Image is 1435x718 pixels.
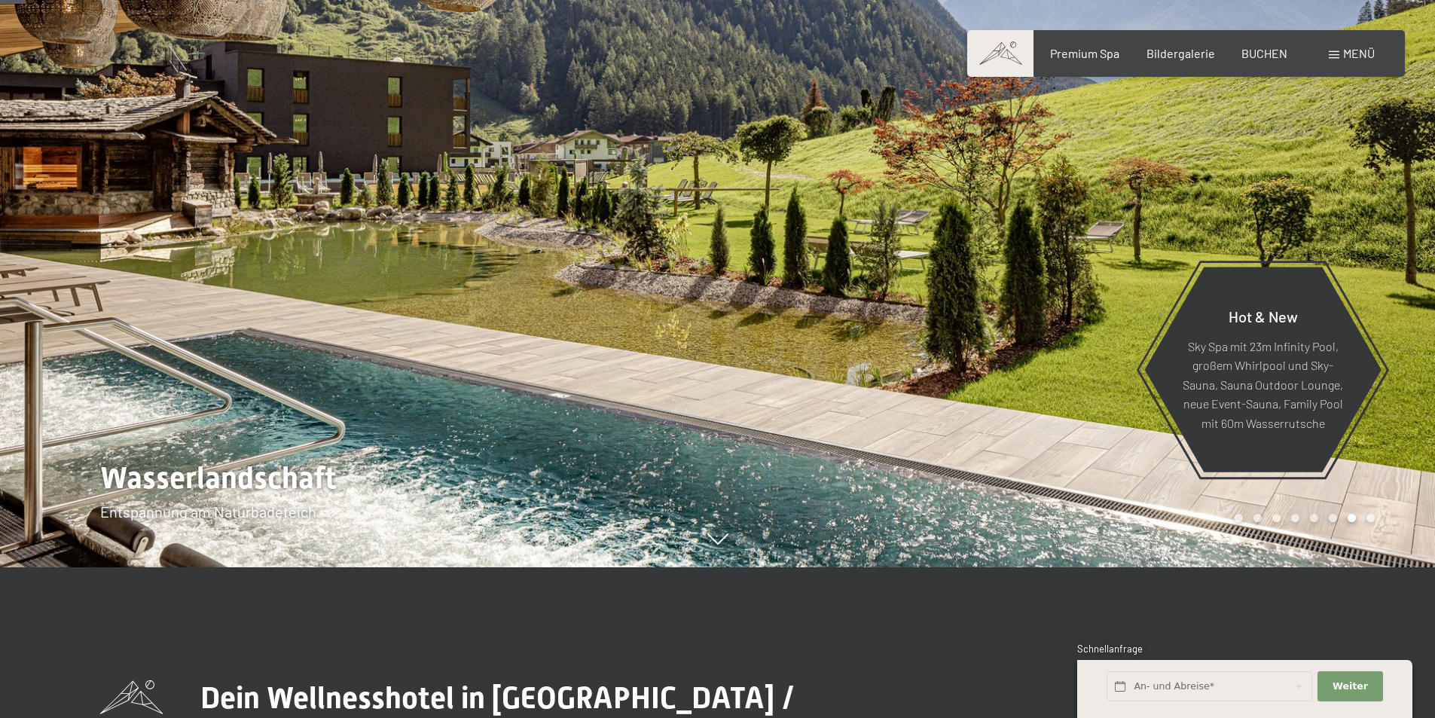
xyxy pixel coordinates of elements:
a: Hot & New Sky Spa mit 23m Infinity Pool, großem Whirlpool und Sky-Sauna, Sauna Outdoor Lounge, ne... [1143,266,1382,473]
div: Carousel Pagination [1229,514,1375,522]
div: Carousel Page 5 [1310,514,1318,522]
span: Hot & New [1229,307,1298,325]
span: Schnellanfrage [1077,643,1143,655]
div: Carousel Page 1 [1235,514,1243,522]
span: Menü [1343,46,1375,60]
div: Carousel Page 7 (Current Slide) [1348,514,1356,522]
div: Carousel Page 6 [1329,514,1337,522]
a: Bildergalerie [1146,46,1215,60]
div: Carousel Page 8 [1366,514,1375,522]
p: Sky Spa mit 23m Infinity Pool, großem Whirlpool und Sky-Sauna, Sauna Outdoor Lounge, neue Event-S... [1181,336,1345,432]
div: Carousel Page 2 [1253,514,1262,522]
div: Carousel Page 3 [1272,514,1281,522]
div: Carousel Page 4 [1291,514,1299,522]
span: Weiter [1333,680,1368,693]
a: Premium Spa [1050,46,1119,60]
button: Weiter [1317,671,1382,702]
a: BUCHEN [1241,46,1287,60]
